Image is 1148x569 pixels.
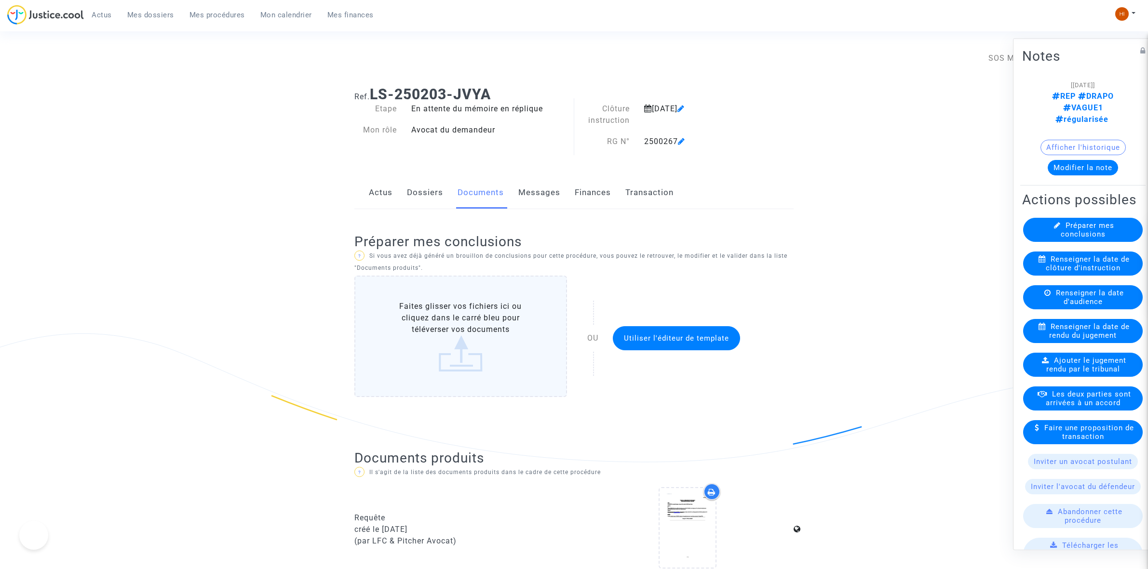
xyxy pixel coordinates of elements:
[1046,356,1127,373] span: Ajouter le jugement rendu par le tribunal
[354,92,370,101] span: Ref.
[1056,288,1124,305] span: Renseigner la date d'audience
[354,524,567,535] div: créé le [DATE]
[637,136,763,147] div: 2500267
[625,177,674,209] a: Transaction
[1022,47,1144,64] h2: Notes
[347,124,404,136] div: Mon rôle
[1046,254,1130,272] span: Renseigner la date de clôture d'instruction
[19,521,48,550] iframe: Help Scout Beacon - Open
[518,177,560,209] a: Messages
[1058,507,1122,524] span: Abandonner cette procédure
[354,450,794,466] h2: Documents produits
[574,136,637,147] div: RG N°
[260,11,312,19] span: Mon calendrier
[1063,103,1103,112] span: VAGUE1
[358,470,361,475] span: ?
[92,11,112,19] span: Actus
[189,11,245,19] span: Mes procédures
[358,253,361,259] span: ?
[624,334,729,343] span: Utiliser l'éditeur de template
[1022,191,1144,208] h2: Actions possibles
[404,124,574,136] div: Avocat du demandeur
[637,103,763,126] div: [DATE]
[407,177,443,209] a: Dossiers
[1031,482,1135,490] span: Inviter l'avocat du défendeur
[127,11,174,19] span: Mes dossiers
[1044,423,1134,440] span: Faire une proposition de transaction
[1046,389,1131,407] span: Les deux parties sont arrivées à un accord
[1048,159,1118,175] button: Modifier la note
[354,535,567,547] div: (par LFC & Pitcher Avocat)
[1052,91,1076,100] span: REP
[369,177,392,209] a: Actus
[575,177,611,209] a: Finances
[354,233,794,250] h2: Préparer mes conclusions
[1061,221,1115,238] span: Préparer mes conclusions
[1033,541,1133,567] span: Télécharger les documents de la procédure au format PDF
[327,11,374,19] span: Mes finances
[404,103,574,115] div: En attente du mémoire en réplique
[1034,457,1132,465] span: Inviter un avocat postulant
[1055,114,1108,123] span: régularisée
[354,250,794,274] p: Si vous avez déjà généré un brouillon de conclusions pour cette procédure, vous pouvez le retrouv...
[1076,91,1114,100] span: DRAPO
[581,332,605,344] div: OU
[354,466,794,478] p: Il s'agit de la liste des documents produits dans le cadre de cette procédure
[1115,7,1129,21] img: fc99b196863ffcca57bb8fe2645aafd9
[354,512,567,524] div: Requête
[347,103,404,115] div: Etape
[574,103,637,126] div: Clôture instruction
[7,5,84,25] img: jc-logo.svg
[458,177,504,209] a: Documents
[1040,139,1126,155] button: Afficher l'historique
[370,86,491,103] b: LS-250203-JVYA
[1071,81,1095,88] span: [[DATE]]
[1049,322,1130,339] span: Renseigner la date de rendu du jugement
